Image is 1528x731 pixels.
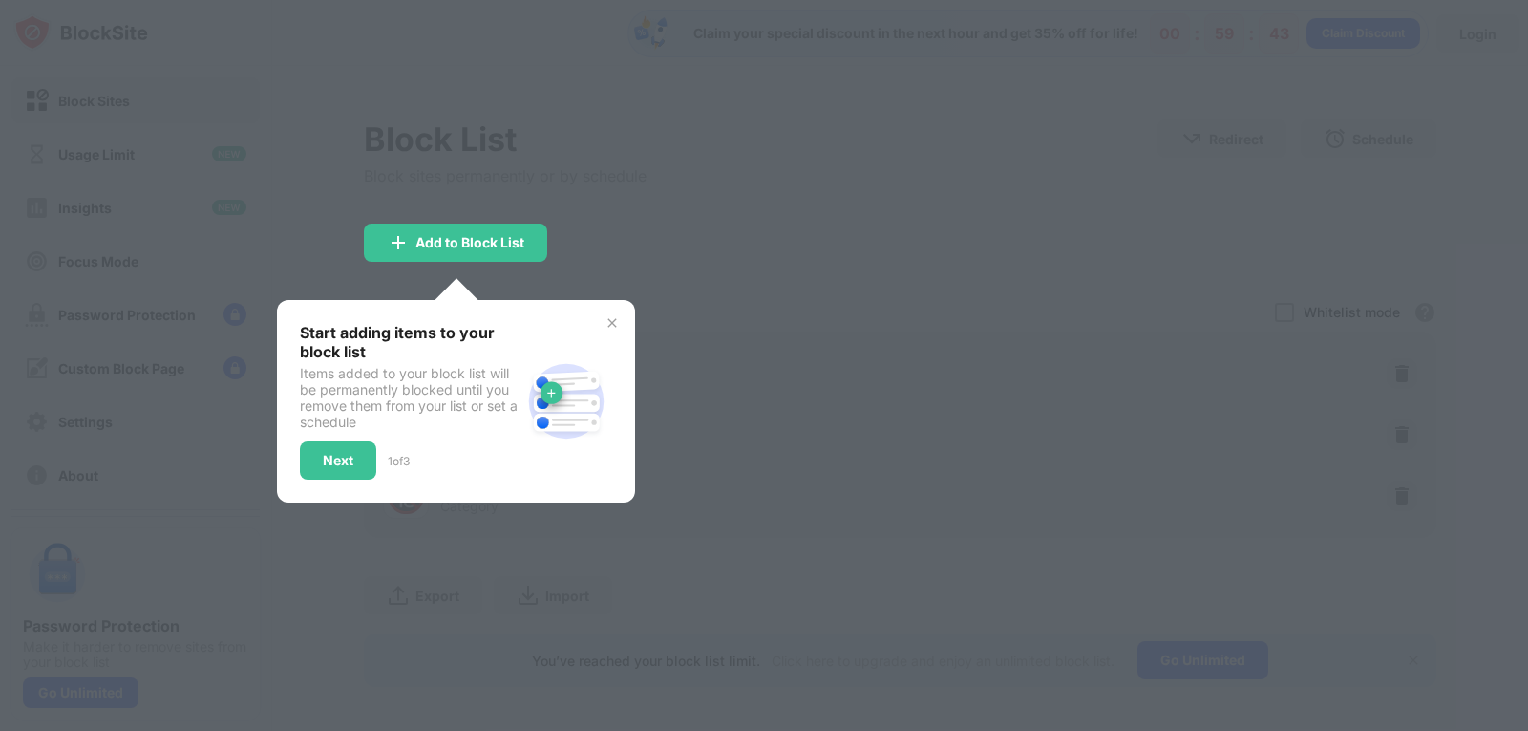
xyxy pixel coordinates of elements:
[520,355,612,447] img: block-site.svg
[300,365,520,430] div: Items added to your block list will be permanently blocked until you remove them from your list o...
[415,235,524,250] div: Add to Block List
[605,315,620,331] img: x-button.svg
[300,323,520,361] div: Start adding items to your block list
[323,453,353,468] div: Next
[388,454,410,468] div: 1 of 3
